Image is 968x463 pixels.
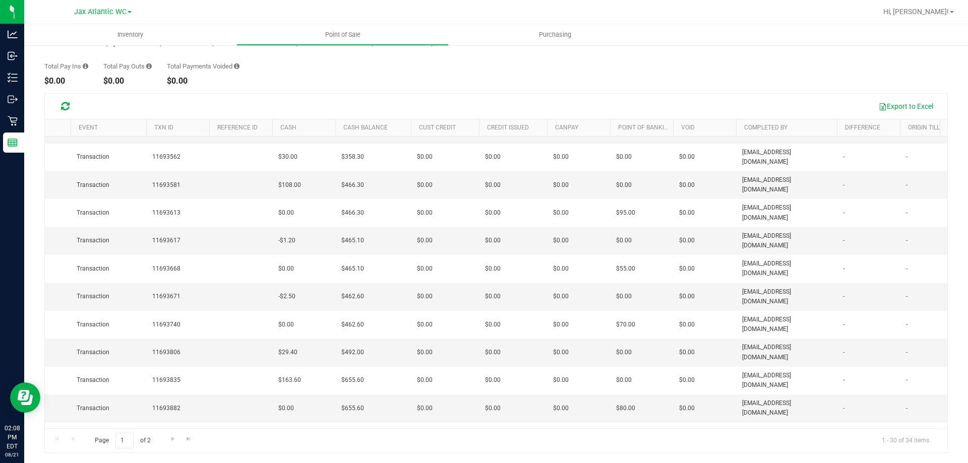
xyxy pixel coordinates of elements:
span: $0.00 [553,208,569,218]
span: $0.00 [679,180,695,190]
inline-svg: Inbound [8,51,18,61]
span: 11693562 [152,152,180,162]
inline-svg: Retail [8,116,18,126]
span: $163.60 [278,375,301,385]
span: $0.00 [485,292,501,301]
span: 11693882 [152,404,180,413]
span: $655.60 [341,375,364,385]
span: $0.00 [417,404,433,413]
a: Point of Banking (POB) [618,124,690,131]
input: 1 [115,433,134,448]
span: - [843,264,844,274]
div: Total Pay Ins [44,63,88,70]
div: $0.00 [167,77,239,85]
a: Inventory [24,24,236,45]
span: $0.00 [679,152,695,162]
div: Total Payments Voided [167,63,239,70]
a: Go to the next page [165,433,180,446]
span: $108.00 [278,180,301,190]
span: $0.00 [553,236,569,245]
span: $55.00 [616,264,635,274]
span: - [906,264,907,274]
span: [EMAIL_ADDRESS][DOMAIN_NAME] [742,287,831,306]
span: $0.00 [616,292,632,301]
p: 02:08 PM EDT [5,424,20,451]
div: $0.00 [44,77,88,85]
span: $0.00 [553,264,569,274]
a: Cust Credit [419,124,456,131]
span: $0.00 [616,375,632,385]
span: - [906,320,907,329]
span: $0.00 [417,375,433,385]
span: $0.00 [679,320,695,329]
span: Point of Sale [312,30,374,39]
a: TXN ID [154,124,173,131]
span: $29.40 [278,348,297,357]
span: $492.00 [341,348,364,357]
span: [EMAIL_ADDRESS][DOMAIN_NAME] [742,315,831,334]
a: REFERENCE ID [217,124,258,131]
span: $0.00 [679,375,695,385]
span: Transaction [77,348,109,357]
span: $0.00 [278,264,294,274]
span: 11693835 [152,375,180,385]
div: $0.00 [294,39,355,47]
span: $0.00 [417,180,433,190]
span: Transaction [77,264,109,274]
span: $0.00 [553,404,569,413]
span: - [843,375,844,385]
span: 11693581 [152,180,180,190]
span: [EMAIL_ADDRESS][DOMAIN_NAME] [742,231,831,250]
span: Transaction [77,292,109,301]
span: [EMAIL_ADDRESS][DOMAIN_NAME] [742,259,831,278]
span: $466.30 [341,208,364,218]
span: $30.00 [278,152,297,162]
span: $655.60 [341,404,364,413]
span: $0.00 [278,208,294,218]
div: $251.20 [370,39,414,47]
span: $80.00 [616,404,635,413]
div: $710.00 [158,39,196,47]
span: 11693617 [152,236,180,245]
span: $0.00 [485,375,501,385]
span: - [906,348,907,357]
span: $462.60 [341,292,364,301]
span: $0.00 [417,152,433,162]
span: $0.00 [417,292,433,301]
span: [EMAIL_ADDRESS][DOMAIN_NAME] [742,175,831,194]
div: $890.00 [430,39,518,47]
a: Go to the last page [181,433,196,446]
span: $0.00 [616,348,632,357]
span: $0.00 [417,320,433,329]
i: Sum of all cash pay-outs removed from the till within the date range. [146,63,152,70]
span: Transaction [77,180,109,190]
a: Completed By [744,124,788,131]
span: $0.00 [616,152,632,162]
span: -$2.50 [278,292,295,301]
div: $0.00 [211,39,279,47]
span: - [906,404,907,413]
span: $0.00 [679,236,695,245]
span: $0.00 [485,152,501,162]
span: - [843,348,844,357]
span: $0.00 [553,320,569,329]
span: [EMAIL_ADDRESS][DOMAIN_NAME] [742,371,831,390]
a: Cash Balance [343,124,388,131]
div: 32 [44,39,89,47]
span: - [843,180,844,190]
span: Page of 2 [86,433,159,448]
span: $0.00 [679,292,695,301]
div: $1,851.20 [104,39,143,47]
span: $0.00 [417,208,433,218]
span: 11693613 [152,208,180,218]
span: Transaction [77,152,109,162]
span: $465.10 [341,264,364,274]
span: $0.00 [417,236,433,245]
div: $0.00 [103,77,152,85]
span: $0.00 [417,348,433,357]
a: Purchasing [449,24,661,45]
span: $0.00 [417,264,433,274]
span: $0.00 [616,236,632,245]
a: Event [79,124,98,131]
a: Void [681,124,695,131]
